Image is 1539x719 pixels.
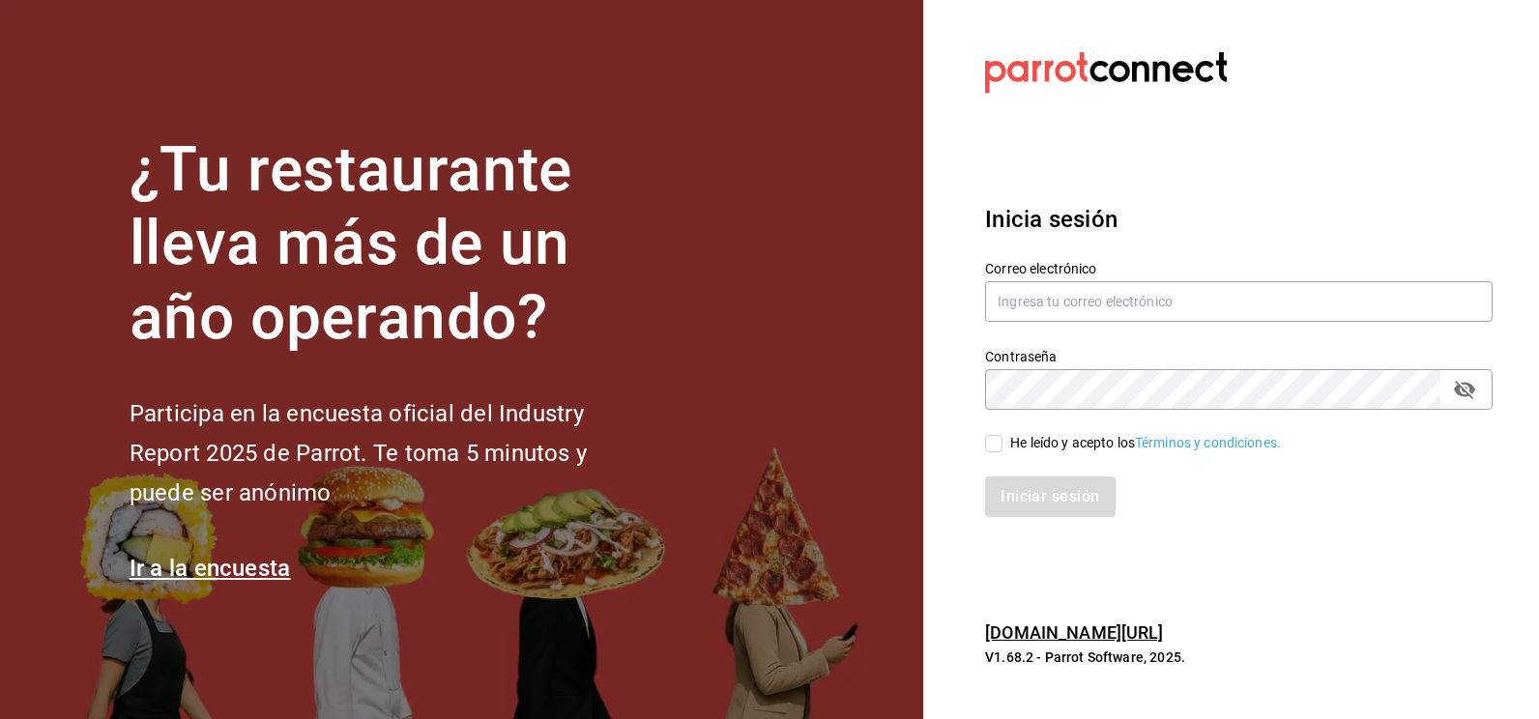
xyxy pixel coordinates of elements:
[130,133,652,356] h1: ¿Tu restaurante lleva más de un año operando?
[985,261,1493,274] label: Correo electrónico
[130,555,291,582] a: Ir a la encuesta
[985,202,1493,237] h3: Inicia sesión
[985,622,1163,643] a: [DOMAIN_NAME][URL]
[1135,435,1281,450] a: Términos y condiciones.
[1448,373,1481,406] button: passwordField
[130,394,652,512] h2: Participa en la encuesta oficial del Industry Report 2025 de Parrot. Te toma 5 minutos y puede se...
[1010,433,1281,453] div: He leído y acepto los
[985,647,1493,667] p: V1.68.2 - Parrot Software, 2025.
[985,349,1493,362] label: Contraseña
[985,281,1493,322] input: Ingresa tu correo electrónico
